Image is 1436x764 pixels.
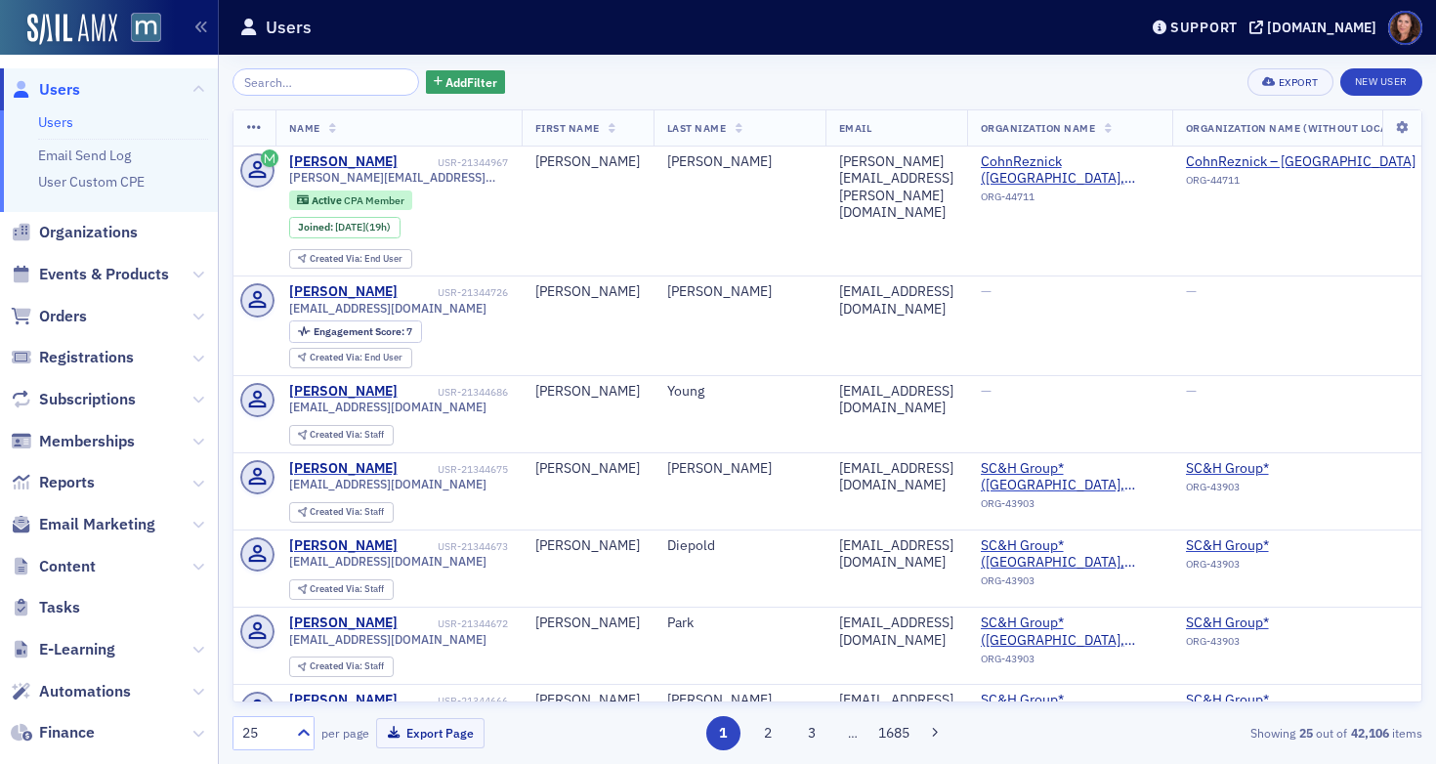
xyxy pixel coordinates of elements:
div: End User [310,353,402,363]
span: Organization Name (Without Location) [1186,121,1418,135]
div: [PERSON_NAME] [667,460,812,478]
div: [EMAIL_ADDRESS][DOMAIN_NAME] [839,537,953,572]
span: — [1186,282,1197,300]
div: ORG-44711 [1186,174,1415,193]
span: Automations [39,681,131,702]
span: Created Via : [310,252,364,265]
span: Active [312,193,344,207]
div: Created Via: Staff [289,579,394,600]
div: USR-21344675 [401,463,508,476]
button: 3 [795,716,829,750]
div: End User [310,254,402,265]
a: New User [1340,68,1422,96]
span: [PERSON_NAME][EMAIL_ADDRESS][PERSON_NAME][DOMAIN_NAME] [289,170,508,185]
span: Subscriptions [39,389,136,410]
a: Automations [11,681,131,702]
div: Export [1279,77,1319,88]
div: Created Via: End User [289,348,412,368]
span: Organizations [39,222,138,243]
h1: Users [266,16,312,39]
span: [EMAIL_ADDRESS][DOMAIN_NAME] [289,632,486,647]
div: Young [667,383,812,401]
a: [PERSON_NAME] [289,460,398,478]
span: Name [289,121,320,135]
div: USR-21344666 [401,695,508,707]
div: [PERSON_NAME] [535,615,640,632]
div: [PERSON_NAME] [667,692,812,709]
span: Created Via : [310,505,364,518]
span: [DATE] [335,220,365,233]
button: Export Page [376,718,485,748]
span: — [981,282,992,300]
span: CohnReznick – Bethesda [1186,153,1415,171]
a: [PERSON_NAME] [289,692,398,709]
span: CohnReznick (Bethesda, MD) [981,153,1159,188]
span: Finance [39,722,95,743]
button: 1 [706,716,740,750]
span: [EMAIL_ADDRESS][DOMAIN_NAME] [289,400,486,414]
div: Staff [310,584,384,595]
span: SC&H Group* (Sparks Glencoe, MD) [981,460,1159,494]
div: [PERSON_NAME] [535,283,640,301]
span: SC&H Group* (Sparks Glencoe, MD) [981,615,1159,649]
div: Active: Active: CPA Member [289,191,413,210]
div: ORG-43903 [1186,635,1364,655]
a: Users [11,79,80,101]
a: Tasks [11,597,80,618]
span: Reports [39,472,95,493]
a: SC&H Group* ([GEOGRAPHIC_DATA], [GEOGRAPHIC_DATA]) [981,537,1159,572]
div: Staff [310,661,384,672]
a: Content [11,556,96,577]
div: [PERSON_NAME] [535,383,640,401]
div: (19h) [335,221,391,233]
a: E-Learning [11,639,115,660]
span: Orders [39,306,87,327]
span: — [1186,382,1197,400]
span: SC&H Group* (Sparks Glencoe, MD) [981,692,1159,726]
button: [DOMAIN_NAME] [1249,21,1383,34]
span: First Name [535,121,600,135]
a: SC&H Group* [1186,615,1364,632]
div: Staff [310,430,384,441]
div: 7 [314,326,412,337]
div: Created Via: Staff [289,425,394,446]
a: Finance [11,722,95,743]
div: Created Via: Staff [289,502,394,523]
span: — [981,382,992,400]
a: SC&H Group* [1186,460,1364,478]
div: Staff [310,507,384,518]
div: [EMAIL_ADDRESS][DOMAIN_NAME] [839,692,953,726]
div: [PERSON_NAME] [289,153,398,171]
div: ORG-43903 [981,653,1159,672]
span: Registrations [39,347,134,368]
span: Last Name [667,121,727,135]
a: [PERSON_NAME] [289,383,398,401]
div: Engagement Score: 7 [289,320,422,342]
a: SC&H Group* ([GEOGRAPHIC_DATA], [GEOGRAPHIC_DATA]) [981,615,1159,649]
a: Memberships [11,431,135,452]
span: Users [39,79,80,101]
a: Organizations [11,222,138,243]
div: [EMAIL_ADDRESS][DOMAIN_NAME] [839,460,953,494]
div: USR-21344726 [401,286,508,299]
button: Export [1247,68,1332,96]
div: Diepold [667,537,812,555]
div: ORG-43903 [1186,558,1364,577]
span: Tasks [39,597,80,618]
a: [PERSON_NAME] [289,537,398,555]
a: [PERSON_NAME] [289,283,398,301]
a: Events & Products [11,264,169,285]
div: 25 [242,723,285,743]
span: Engagement Score : [314,324,406,338]
div: Joined: 2025-09-30 00:00:00 [289,217,401,238]
a: SC&H Group* ([GEOGRAPHIC_DATA], [GEOGRAPHIC_DATA]) [981,460,1159,494]
span: Profile [1388,11,1422,45]
div: ORG-43903 [981,574,1159,594]
span: E-Learning [39,639,115,660]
